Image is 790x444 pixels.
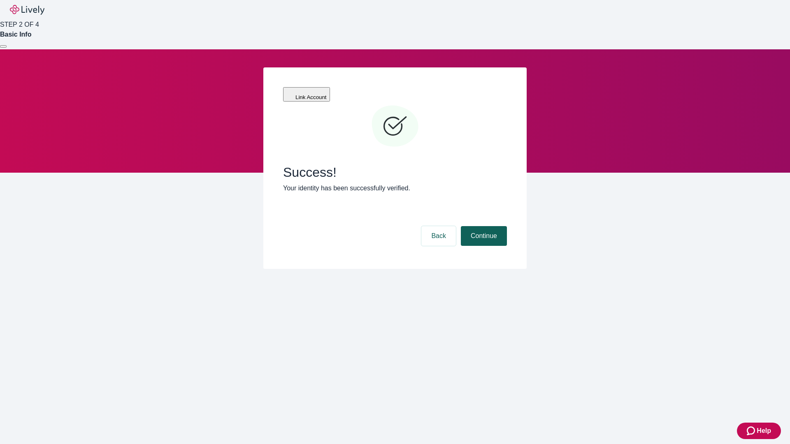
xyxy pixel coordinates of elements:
span: Help [757,426,771,436]
button: Continue [461,226,507,246]
button: Link Account [283,87,330,102]
img: Lively [10,5,44,15]
button: Zendesk support iconHelp [737,423,781,439]
svg: Checkmark icon [370,102,420,151]
p: Your identity has been successfully verified. [283,183,507,193]
svg: Zendesk support icon [747,426,757,436]
span: Success! [283,164,507,180]
button: Back [421,226,456,246]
